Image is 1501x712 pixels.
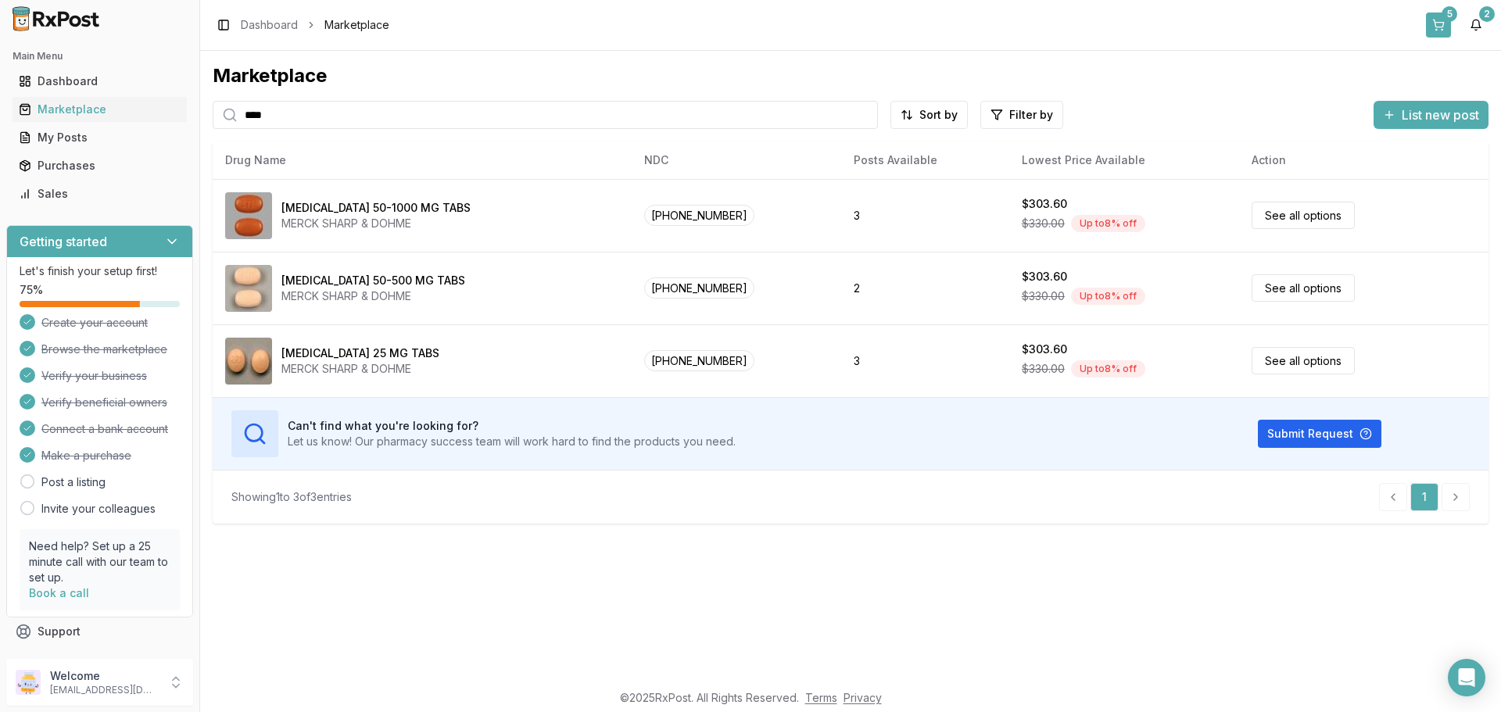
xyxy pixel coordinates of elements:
button: Marketplace [6,97,193,122]
a: 1 [1410,483,1438,511]
span: $330.00 [1022,361,1065,377]
div: Up to 8 % off [1071,288,1145,305]
p: Welcome [50,668,159,684]
th: NDC [632,141,841,179]
div: Marketplace [213,63,1488,88]
button: Purchases [6,153,193,178]
img: Janumet 50-500 MG TABS [225,265,272,312]
button: List new post [1374,101,1488,129]
p: Let's finish your setup first! [20,263,180,279]
span: [PHONE_NUMBER] [644,277,754,299]
span: Sort by [919,107,958,123]
a: Book a call [29,586,89,599]
th: Drug Name [213,141,632,179]
th: Posts Available [841,141,1009,179]
span: $330.00 [1022,288,1065,304]
nav: pagination [1379,483,1470,511]
button: Dashboard [6,69,193,94]
div: Marketplace [19,102,181,117]
a: List new post [1374,109,1488,124]
a: Purchases [13,152,187,180]
h3: Can't find what you're looking for? [288,418,736,434]
div: 2 [1479,6,1495,22]
div: MERCK SHARP & DOHME [281,361,439,377]
span: 75 % [20,282,43,298]
a: Dashboard [13,67,187,95]
button: Support [6,617,193,646]
div: My Posts [19,130,181,145]
span: [PHONE_NUMBER] [644,205,754,226]
a: My Posts [13,123,187,152]
span: Make a purchase [41,448,131,463]
button: Feedback [6,646,193,674]
img: User avatar [16,670,41,695]
a: Invite your colleagues [41,501,156,517]
span: $330.00 [1022,216,1065,231]
nav: breadcrumb [241,17,389,33]
a: See all options [1252,202,1355,229]
span: Filter by [1009,107,1053,123]
p: Need help? Set up a 25 minute call with our team to set up. [29,538,170,585]
div: Showing 1 to 3 of 3 entries [231,489,352,505]
div: $303.60 [1022,269,1067,284]
span: Browse the marketplace [41,342,167,357]
span: Verify your business [41,368,147,384]
button: Filter by [980,101,1063,129]
div: Sales [19,186,181,202]
div: Open Intercom Messenger [1448,659,1485,696]
button: Submit Request [1258,420,1381,448]
h2: Main Menu [13,50,187,63]
td: 3 [841,179,1009,252]
button: My Posts [6,125,193,150]
div: MERCK SHARP & DOHME [281,288,465,304]
div: Dashboard [19,73,181,89]
button: 5 [1426,13,1451,38]
div: Up to 8 % off [1071,215,1145,232]
div: $303.60 [1022,196,1067,212]
img: Janumet 50-1000 MG TABS [225,192,272,239]
img: RxPost Logo [6,6,106,31]
img: Januvia 25 MG TABS [225,338,272,385]
a: See all options [1252,274,1355,302]
div: [MEDICAL_DATA] 50-1000 MG TABS [281,200,471,216]
span: List new post [1402,106,1479,124]
p: [EMAIL_ADDRESS][DOMAIN_NAME] [50,684,159,696]
button: Sales [6,181,193,206]
span: Create your account [41,315,148,331]
p: Let us know! Our pharmacy success team will work hard to find the products you need. [288,434,736,449]
span: [PHONE_NUMBER] [644,350,754,371]
td: 2 [841,252,1009,324]
div: 5 [1442,6,1457,22]
h3: Getting started [20,232,107,251]
th: Action [1239,141,1488,179]
th: Lowest Price Available [1009,141,1239,179]
button: 2 [1463,13,1488,38]
a: Privacy [844,691,882,704]
a: Marketplace [13,95,187,123]
div: [MEDICAL_DATA] 25 MG TABS [281,345,439,361]
div: Purchases [19,158,181,174]
a: Sales [13,180,187,208]
a: See all options [1252,347,1355,374]
div: $303.60 [1022,342,1067,357]
span: Feedback [38,652,91,667]
a: Post a listing [41,474,106,490]
div: [MEDICAL_DATA] 50-500 MG TABS [281,273,465,288]
span: Verify beneficial owners [41,395,167,410]
td: 3 [841,324,1009,397]
span: Connect a bank account [41,421,168,437]
button: Sort by [890,101,968,129]
div: Up to 8 % off [1071,360,1145,377]
a: Dashboard [241,17,298,33]
div: MERCK SHARP & DOHME [281,216,471,231]
a: Terms [805,691,837,704]
span: Marketplace [324,17,389,33]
